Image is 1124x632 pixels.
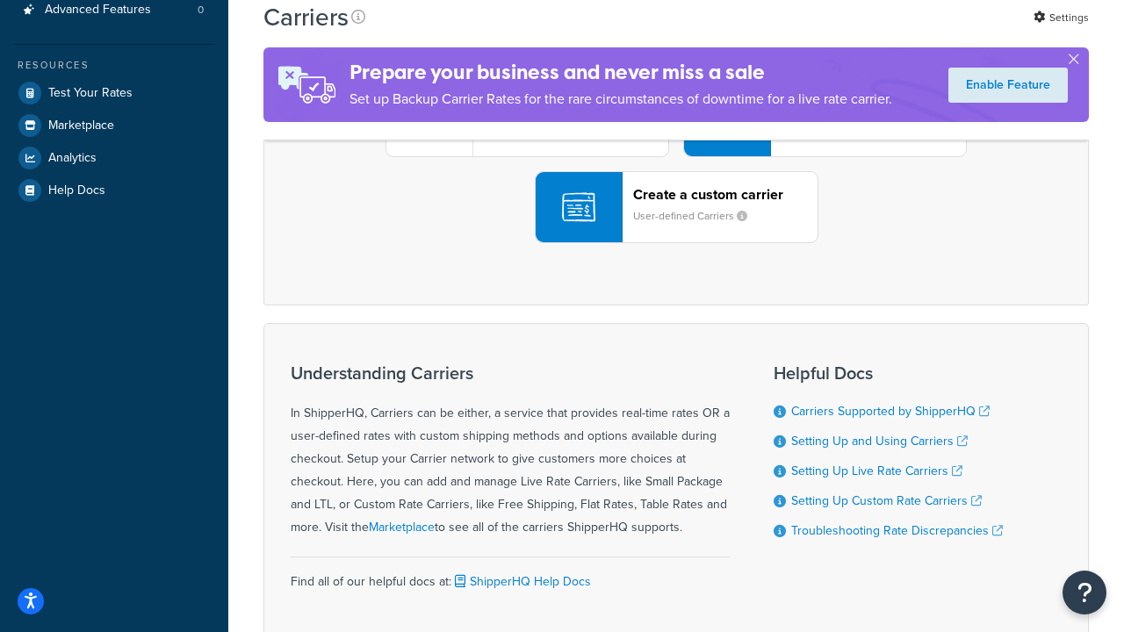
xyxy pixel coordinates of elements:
div: Resources [13,58,215,73]
span: Marketplace [48,118,114,133]
button: Create a custom carrierUser-defined Carriers [535,171,818,243]
small: User-defined Carriers [633,208,761,224]
a: ShipperHQ Help Docs [451,572,591,591]
button: Open Resource Center [1063,571,1106,614]
div: In ShipperHQ, Carriers can be either, a service that provides real-time rates OR a user-defined r... [291,363,730,539]
img: ad-rules-rateshop-fe6ec290ccb7230408bd80ed9643f0289d75e0ffd9eb532fc0e269fcd187b520.png [263,47,349,122]
h3: Helpful Docs [774,363,1003,383]
a: Troubleshooting Rate Discrepancies [791,521,1003,540]
span: 0 [198,3,204,18]
h3: Understanding Carriers [291,363,730,383]
span: Test Your Rates [48,86,133,101]
p: Set up Backup Carrier Rates for the rare circumstances of downtime for a live rate carrier. [349,87,892,111]
span: Analytics [48,151,97,166]
a: Settings [1034,5,1089,30]
header: Create a custom carrier [633,186,818,203]
a: Setting Up and Using Carriers [791,432,968,450]
div: Find all of our helpful docs at: [291,557,730,593]
a: Marketplace [369,518,435,536]
a: Setting Up Custom Rate Carriers [791,492,982,510]
a: Help Docs [13,175,215,206]
a: Test Your Rates [13,77,215,109]
span: Advanced Features [45,3,151,18]
a: Marketplace [13,110,215,141]
a: Analytics [13,142,215,174]
a: Carriers Supported by ShipperHQ [791,402,990,420]
span: Help Docs [48,183,105,198]
a: Setting Up Live Rate Carriers [791,462,962,480]
a: Enable Feature [948,68,1068,103]
img: icon-carrier-custom-c93b8a24.svg [562,190,595,224]
h4: Prepare your business and never miss a sale [349,58,892,87]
